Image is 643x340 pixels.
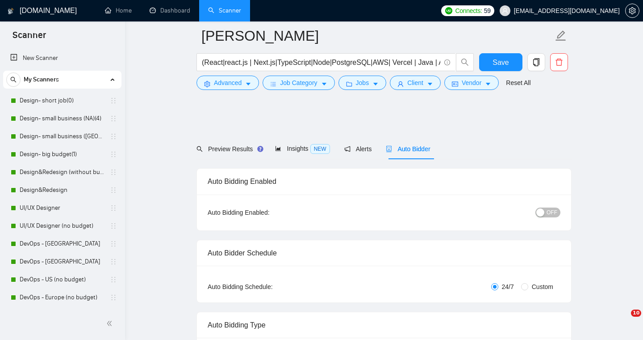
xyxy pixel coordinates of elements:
[110,204,117,212] span: holder
[498,282,518,292] span: 24/7
[528,58,545,66] span: copy
[110,151,117,158] span: holder
[106,319,115,328] span: double-left
[110,97,117,104] span: holder
[407,78,423,88] span: Client
[20,199,104,217] a: UI/UX Designer
[625,4,639,18] button: setting
[344,145,372,153] span: Alerts
[484,6,491,16] span: 59
[20,127,104,145] a: Design- small business ([GEOGRAPHIC_DATA])(4)
[20,110,104,127] a: Design- small business (NA)(4)
[344,146,351,152] span: notification
[493,57,509,68] span: Save
[24,71,59,89] span: My Scanners
[263,76,334,90] button: barsJob Categorycaret-down
[208,312,560,338] div: Auto Bidding Type
[208,208,325,217] div: Auto Bidding Enabled:
[547,208,557,217] span: OFF
[110,294,117,301] span: holder
[110,169,117,176] span: holder
[551,58,568,66] span: delete
[5,29,53,47] span: Scanner
[110,258,117,265] span: holder
[555,30,567,42] span: edit
[338,76,387,90] button: folderJobscaret-down
[256,145,264,153] div: Tooltip anchor
[10,49,114,67] a: New Scanner
[208,7,241,14] a: searchScanner
[20,181,104,199] a: Design&Redesign
[20,145,104,163] a: Design- big budget(1)
[20,235,104,253] a: DevOps - [GEOGRAPHIC_DATA]
[390,76,441,90] button: userClientcaret-down
[626,7,639,14] span: setting
[202,57,440,68] input: Search Freelance Jobs...
[310,144,330,154] span: NEW
[270,81,276,87] span: bars
[110,133,117,140] span: holder
[455,6,482,16] span: Connects:
[550,53,568,71] button: delete
[110,276,117,283] span: holder
[479,53,522,71] button: Save
[444,59,450,65] span: info-circle
[110,187,117,194] span: holder
[110,222,117,229] span: holder
[20,271,104,289] a: DevOps - US (no budget)
[105,7,132,14] a: homeHome
[275,145,330,152] span: Insights
[625,7,639,14] a: setting
[456,58,473,66] span: search
[527,53,545,71] button: copy
[208,282,325,292] div: Auto Bidding Schedule:
[456,53,474,71] button: search
[356,78,369,88] span: Jobs
[321,81,327,87] span: caret-down
[110,115,117,122] span: holder
[196,76,259,90] button: settingAdvancedcaret-down
[196,146,203,152] span: search
[485,81,491,87] span: caret-down
[506,78,530,88] a: Reset All
[445,7,452,14] img: upwork-logo.png
[462,78,481,88] span: Vendor
[8,4,14,18] img: logo
[275,145,281,152] span: area-chart
[3,49,121,67] li: New Scanner
[20,306,104,324] a: Wireframing & UX Prototype
[201,25,553,47] input: Scanner name...
[372,81,379,87] span: caret-down
[346,81,352,87] span: folder
[386,145,430,153] span: Auto Bidder
[386,146,392,152] span: robot
[613,310,634,331] iframe: Intercom live chat
[280,78,317,88] span: Job Category
[214,78,242,88] span: Advanced
[196,145,261,153] span: Preview Results
[6,72,21,87] button: search
[20,253,104,271] a: DevOps - [GEOGRAPHIC_DATA]
[20,92,104,110] a: Design- short job(0)
[444,76,499,90] button: idcardVendorcaret-down
[397,81,404,87] span: user
[20,163,104,181] a: Design&Redesign (without budget)
[208,169,560,194] div: Auto Bidding Enabled
[7,76,20,83] span: search
[245,81,251,87] span: caret-down
[452,81,458,87] span: idcard
[204,81,210,87] span: setting
[150,7,190,14] a: dashboardDashboard
[20,217,104,235] a: UI/UX Designer (no budget)
[528,282,557,292] span: Custom
[502,8,508,14] span: user
[20,289,104,306] a: DevOps - Europe (no budget)
[631,310,641,317] span: 10
[427,81,433,87] span: caret-down
[208,240,560,266] div: Auto Bidder Schedule
[110,240,117,247] span: holder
